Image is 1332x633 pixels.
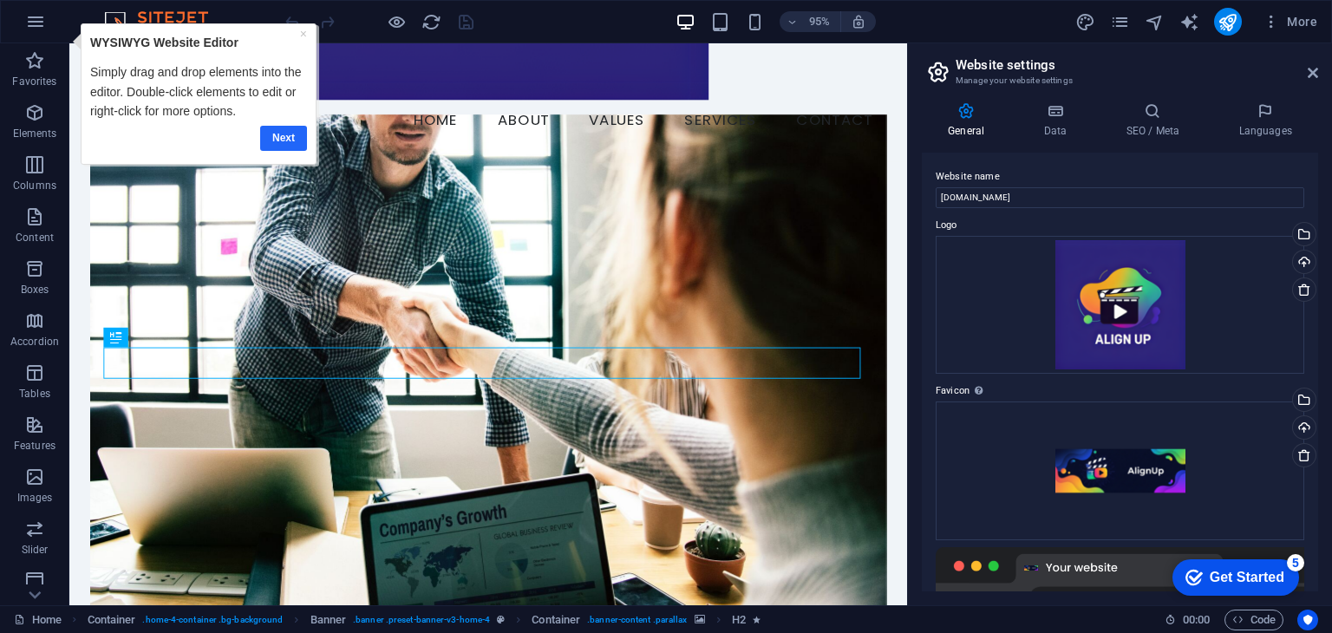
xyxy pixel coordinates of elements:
i: Element contains an animation [753,615,761,624]
span: Click to select. Double-click to edit [532,610,580,630]
i: Publish [1218,12,1237,32]
span: Code [1232,610,1276,630]
label: Favicon [936,381,1304,401]
button: Click here to leave preview mode and continue editing [386,11,407,32]
h4: SEO / Meta [1100,102,1212,139]
span: 00 00 [1183,610,1210,630]
strong: WYSIWYG Website Editor [23,12,171,26]
button: 95% [780,11,841,32]
div: Get Started [51,19,126,35]
button: Usercentrics [1297,610,1318,630]
span: Click to select. Double-click to edit [732,610,746,630]
span: . banner-content .parallax [587,610,687,630]
button: navigator [1145,11,1165,32]
p: Slider [22,543,49,557]
p: Elements [13,127,57,140]
p: Favorites [12,75,56,88]
input: Name... [936,187,1304,208]
h4: Data [1017,102,1100,139]
span: Click to select. Double-click to edit [88,610,136,630]
button: More [1256,8,1324,36]
label: Website name [936,166,1304,187]
span: . banner .preset-banner-v3-home-4 [353,610,490,630]
i: This element contains a background [695,615,705,624]
button: publish [1214,8,1242,36]
span: Click to select. Double-click to edit [310,610,347,630]
a: Next [193,102,239,127]
span: : [1195,613,1198,626]
p: Tables [19,387,50,401]
button: design [1075,11,1096,32]
span: . home-4-container .bg-background [142,610,283,630]
i: Navigator [1145,12,1165,32]
h2: Website settings [956,57,1318,73]
p: Images [17,491,53,505]
button: Code [1224,610,1283,630]
h4: Languages [1212,102,1318,139]
button: pages [1110,11,1131,32]
h6: 95% [806,11,833,32]
i: Pages (Ctrl+Alt+S) [1110,12,1130,32]
label: Logo [936,215,1304,236]
img: Editor Logo [100,11,230,32]
div: Screenshot2025-06-29074958-BFaNicsVNdoA8EmzpbBlnw.png [936,236,1304,374]
p: Features [14,439,55,453]
i: On resize automatically adjust zoom level to fit chosen device. [851,14,866,29]
p: Boxes [21,283,49,297]
i: Reload page [421,12,441,32]
div: 5 [128,3,146,21]
a: Click to cancel selection. Double-click to open Pages [14,610,62,630]
div: Close tooltip [232,1,239,20]
h4: General [922,102,1017,139]
div: Gemini_Generated_Image_ed890red890red891-hFsix8aO-0Q0BSW_1b5N9w-ipSmaZpSEy6k5tr3JCfYPA.png [936,401,1304,540]
span: More [1263,13,1317,30]
a: × [232,3,239,17]
h6: Session time [1165,610,1211,630]
p: Columns [13,179,56,193]
nav: breadcrumb [88,610,761,630]
button: reload [421,11,441,32]
i: This element is a customizable preset [497,615,505,624]
h3: Manage your website settings [956,73,1283,88]
button: text_generator [1179,11,1200,32]
p: Content [16,231,54,245]
div: Get Started 5 items remaining, 0% complete [14,9,140,45]
i: Design (Ctrl+Alt+Y) [1075,12,1095,32]
p: Simply drag and drop elements into the editor. Double-click elements to edit or right-click for m... [23,39,239,97]
p: Accordion [10,335,59,349]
